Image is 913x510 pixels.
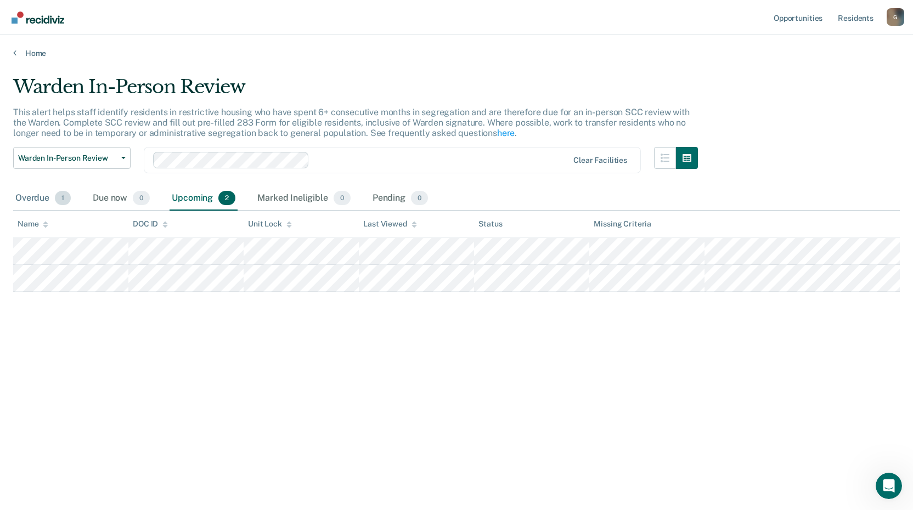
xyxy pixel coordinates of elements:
[13,48,900,58] a: Home
[478,219,502,229] div: Status
[573,156,627,165] div: Clear facilities
[13,186,73,211] div: Overdue1
[18,154,117,163] span: Warden In-Person Review
[218,191,235,205] span: 2
[876,473,902,499] iframe: Intercom live chat
[13,76,698,107] div: Warden In-Person Review
[594,219,651,229] div: Missing Criteria
[91,186,152,211] div: Due now0
[13,147,131,169] button: Warden In-Person Review
[133,219,168,229] div: DOC ID
[887,8,904,26] div: G
[370,186,430,211] div: Pending0
[12,12,64,24] img: Recidiviz
[334,191,351,205] span: 0
[887,8,904,26] button: Profile dropdown button
[255,186,353,211] div: Marked Ineligible0
[133,191,150,205] span: 0
[248,219,292,229] div: Unit Lock
[170,186,238,211] div: Upcoming2
[411,191,428,205] span: 0
[363,219,416,229] div: Last Viewed
[18,219,48,229] div: Name
[55,191,71,205] span: 1
[13,107,690,138] p: This alert helps staff identify residents in restrictive housing who have spent 6+ consecutive mo...
[497,128,515,138] a: here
